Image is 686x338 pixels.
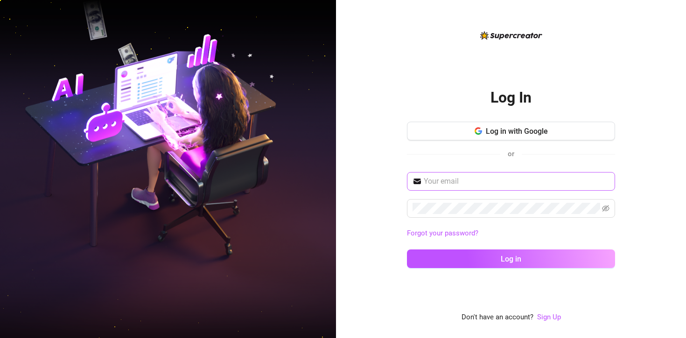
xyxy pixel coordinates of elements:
a: Forgot your password? [407,228,615,239]
span: eye-invisible [602,205,609,212]
a: Forgot your password? [407,229,478,237]
h2: Log In [490,88,532,107]
input: Your email [424,176,609,187]
span: Log in with Google [486,127,548,136]
button: Log in [407,249,615,268]
span: Log in [501,255,521,263]
a: Sign Up [537,312,561,323]
span: or [508,150,514,158]
span: Don't have an account? [462,312,533,323]
a: Sign Up [537,313,561,321]
img: logo-BBDzfeDw.svg [480,31,542,40]
button: Log in with Google [407,122,615,140]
